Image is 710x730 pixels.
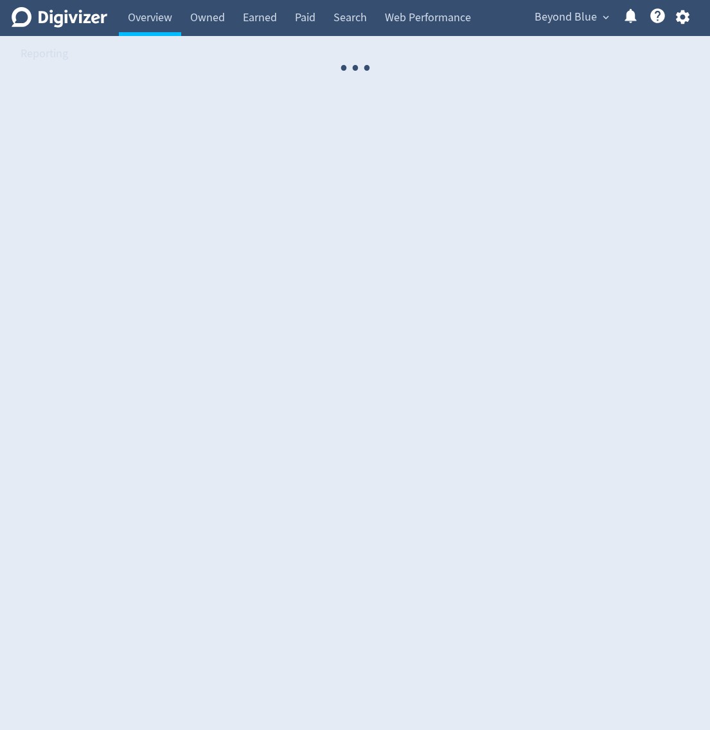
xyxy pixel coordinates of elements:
[535,7,597,28] span: Beyond Blue
[350,36,361,101] span: ·
[530,7,612,28] button: Beyond Blue
[600,12,612,23] span: expand_more
[361,36,373,101] span: ·
[338,36,350,101] span: ·
[12,36,77,72] a: Reporting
